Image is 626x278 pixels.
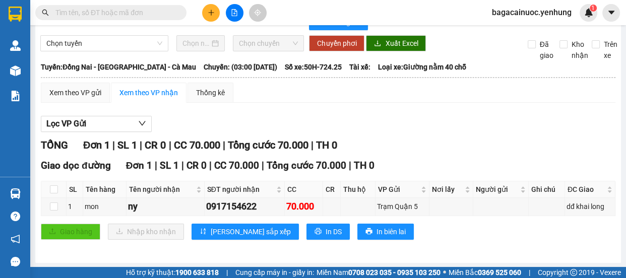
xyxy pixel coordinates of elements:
[126,267,219,278] span: Hỗ trợ kỹ thuật:
[46,36,162,51] span: Chọn tuyến
[200,228,207,236] span: sort-ascending
[254,9,261,16] span: aim
[83,139,110,151] span: Đơn 1
[354,160,374,171] span: TH 0
[10,65,21,76] img: warehouse-icon
[49,87,101,98] div: Xem theo VP gửi
[231,9,238,16] span: file-add
[41,224,100,240] button: uploadGiao hàng
[357,224,414,240] button: printerIn biên lai
[11,257,20,266] span: message
[570,269,577,276] span: copyright
[85,201,124,212] div: mon
[11,212,20,221] span: question-circle
[128,199,203,214] div: ny
[9,9,65,33] div: Trạm Cái Nước
[10,91,21,101] img: solution-icon
[11,234,20,244] span: notification
[204,61,277,73] span: Chuyến: (03:00 [DATE])
[449,267,521,278] span: Miền Bắc
[192,224,299,240] button: sort-ascending[PERSON_NAME] sắp xếp
[42,9,49,16] span: search
[607,8,616,17] span: caret-down
[211,226,291,237] span: [PERSON_NAME] sắp xếp
[310,139,313,151] span: |
[206,199,283,214] div: 0917154622
[529,181,565,198] th: Ghi chú
[443,270,446,274] span: ⚪️
[385,38,418,49] span: Xuất Excel
[67,181,83,198] th: SL
[72,45,143,57] div: a
[129,184,194,195] span: Tên người nhận
[205,198,285,216] td: 0917154622
[209,160,212,171] span: |
[317,267,441,278] span: Miền Nam
[590,5,597,12] sup: 1
[378,184,419,195] span: VP Gửi
[432,184,463,195] span: Nơi lấy
[377,201,428,212] div: Trạm Quận 5
[41,63,196,71] b: Tuyến: Đồng Nai - [GEOGRAPHIC_DATA] - Cà Mau
[9,7,22,22] img: logo-vxr
[267,160,346,171] span: Tổng cước 70.000
[55,7,174,18] input: Tìm tên, số ĐT hoặc mã đơn
[349,61,370,73] span: Tài xế:
[41,116,152,132] button: Lọc VP Gửi
[476,184,518,195] span: Người gửi
[316,139,337,151] span: TH 0
[208,9,215,16] span: plus
[226,267,228,278] span: |
[9,10,24,20] span: Gửi:
[602,4,620,22] button: caret-down
[207,184,274,195] span: SĐT người nhận
[567,201,613,212] div: dđ khai long
[117,139,137,151] span: SL 1
[239,36,298,51] span: Chọn chuyến
[10,188,21,199] img: warehouse-icon
[196,87,225,98] div: Thống kê
[529,267,530,278] span: |
[83,181,127,198] th: Tên hàng
[175,268,219,276] strong: 1900 633 818
[536,39,557,61] span: Đã giao
[72,10,96,20] span: Nhận:
[326,226,342,237] span: In DS
[249,4,267,22] button: aim
[262,160,264,171] span: |
[214,160,259,171] span: CC 70.000
[323,181,341,198] th: CR
[484,6,580,19] span: bagacainuoc.yenhung
[173,139,220,151] span: CC 70.000
[286,199,321,214] div: 70.000
[375,198,430,216] td: Trạm Quận 5
[68,201,81,212] div: 1
[181,160,184,171] span: |
[227,139,308,151] span: Tổng cước 70.000
[309,35,364,51] button: Chuyển phơi
[600,39,621,61] span: Trên xe
[222,139,225,151] span: |
[72,9,143,45] div: Bến xe Miền Đông Mới
[155,160,157,171] span: |
[127,198,205,216] td: ny
[235,267,314,278] span: Cung cấp máy in - giấy in:
[168,139,171,151] span: |
[341,181,375,198] th: Thu hộ
[374,40,381,48] span: download
[584,8,593,17] img: icon-new-feature
[41,139,68,151] span: TỔNG
[126,160,153,171] span: Đơn 1
[591,5,595,12] span: 1
[568,39,592,61] span: Kho nhận
[112,139,115,151] span: |
[182,38,210,49] input: Chọn ngày
[41,160,111,171] span: Giao dọc đường
[119,87,178,98] div: Xem theo VP nhận
[478,268,521,276] strong: 0369 525 060
[365,228,372,236] span: printer
[226,4,243,22] button: file-add
[348,268,441,276] strong: 0708 023 035 - 0935 103 250
[202,4,220,22] button: plus
[46,117,86,130] span: Lọc VP Gửi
